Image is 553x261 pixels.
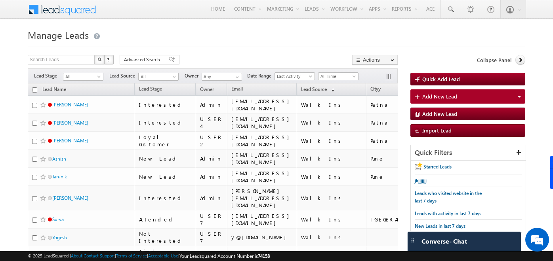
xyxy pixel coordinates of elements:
span: Date Range [247,72,275,79]
span: Advanced Search [124,56,162,63]
a: Lead Name [38,85,70,95]
span: All Time [318,73,356,80]
input: Check all records [32,87,37,93]
div: Walk Ins [301,234,362,241]
div: USER 7 [200,230,223,244]
a: Last Activity [275,72,315,80]
span: Quick Add Lead [422,76,460,82]
span: All [139,73,176,80]
span: Add New Lead [422,110,457,117]
div: USER 2 [200,134,223,148]
a: Contact Support [84,253,115,258]
a: Lead Stage [135,85,166,95]
div: USER 4 [200,115,223,130]
div: Admin [200,155,223,162]
div: Not Interested [139,230,193,244]
span: Email [231,86,243,92]
a: Ashish [52,156,66,162]
div: Walk Ins [301,119,362,126]
div: New Lead [139,155,193,162]
div: [EMAIL_ADDRESS][DOMAIN_NAME] [231,134,293,148]
span: Manage Leads [28,28,89,41]
a: All [138,73,179,81]
a: Lead Source (sorted descending) [297,85,338,95]
img: Search [97,57,101,61]
div: Admin [200,195,223,202]
div: Walk Ins [301,155,362,162]
div: Walk Ins [301,216,362,223]
div: [PERSON_NAME][EMAIL_ADDRESS][DOMAIN_NAME] [231,187,293,209]
span: Cityy [370,86,381,92]
span: jkjjjjjjj [415,178,427,183]
a: Terms of Service [116,253,147,258]
a: [PERSON_NAME] [52,102,88,108]
a: All [63,73,103,81]
div: Loyal Customer [139,134,193,148]
a: Tarun k [52,174,67,180]
div: Pune [370,173,429,180]
span: Leads who visited website in the last 7 days [415,190,482,204]
div: [GEOGRAPHIC_DATA] [370,216,429,223]
span: Lead Source [109,72,138,79]
div: Patna [370,101,429,108]
a: Show All Items [231,73,241,81]
a: Acceptable Use [148,253,178,258]
span: Converse - Chat [421,238,467,245]
a: [PERSON_NAME] [52,120,88,126]
div: USER 7 [200,212,223,227]
span: (sorted descending) [328,87,334,93]
div: Quick Filters [411,145,526,161]
span: Starred Leads [423,164,452,170]
div: Interested [139,119,193,126]
button: Actions [352,55,398,65]
span: Owner [200,86,214,92]
span: ? [107,56,111,63]
div: [EMAIL_ADDRESS][DOMAIN_NAME] [231,98,293,112]
span: Add New Lead [422,93,457,100]
span: © 2025 LeadSquared | | | | | [28,252,270,260]
a: About [71,253,82,258]
a: Yogesh [52,235,67,240]
div: Interested [139,195,193,202]
span: Lead Stage [139,86,162,92]
div: [EMAIL_ADDRESS][DOMAIN_NAME] [231,151,293,166]
span: Leads with activity in last 7 days [415,210,481,216]
div: [EMAIL_ADDRESS][DOMAIN_NAME] [231,170,293,184]
img: carter-drag [410,237,416,244]
div: Patna [370,119,429,126]
span: New Leads in last 7 days [415,223,465,229]
div: Walk Ins [301,173,362,180]
div: Walk Ins [301,101,362,108]
div: Attended [139,216,193,223]
div: Patna [370,137,429,144]
span: Import Lead [422,127,452,134]
a: All Time [318,72,358,80]
div: [EMAIL_ADDRESS][DOMAIN_NAME] [231,115,293,130]
span: Collapse Panel [477,57,511,64]
div: Interested [139,101,193,108]
div: New Lead [139,173,193,180]
div: Walk Ins [301,195,362,202]
div: Pune [370,155,429,162]
span: Lead Stage [34,72,63,79]
div: [EMAIL_ADDRESS][DOMAIN_NAME] [231,212,293,227]
button: ? [104,55,114,64]
div: y@[DOMAIN_NAME] [231,234,293,241]
span: All [63,73,101,80]
a: [PERSON_NAME] [52,195,88,201]
span: Last Activity [275,73,313,80]
span: Owner [185,72,202,79]
div: Admin [200,173,223,180]
span: Lead Source [301,86,327,92]
input: Type to Search [202,73,242,81]
div: Walk Ins [301,137,362,144]
a: Cityy [366,85,385,95]
div: Admin [200,101,223,108]
span: 74158 [258,253,270,259]
span: Your Leadsquared Account Number is [179,253,270,259]
a: Email [227,85,247,95]
a: [PERSON_NAME] [52,138,88,144]
a: Surya [52,216,64,222]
